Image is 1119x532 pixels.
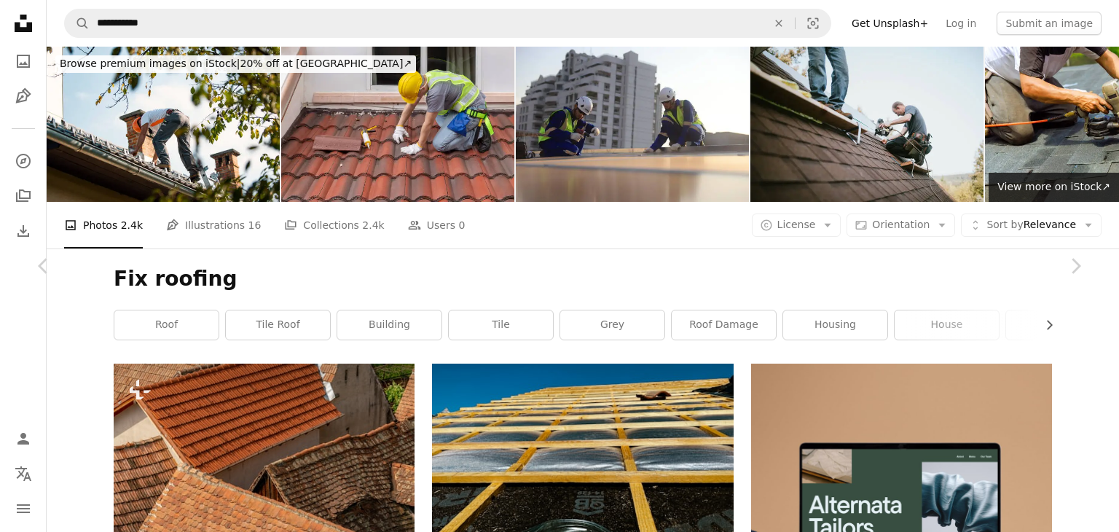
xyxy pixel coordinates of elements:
span: 2.4k [362,217,384,233]
h1: Fix roofing [114,266,1052,292]
button: Clear [763,9,795,37]
button: License [752,214,841,237]
a: a bird is perched on the roof of a building [114,458,415,471]
button: Language [9,459,38,488]
span: Sort by [986,219,1023,230]
img: Roofer measuring chimney on roof top [47,47,280,202]
button: Orientation [847,214,955,237]
a: Collections 2.4k [284,202,384,249]
span: 16 [248,217,262,233]
a: View more on iStock↗ [989,173,1119,202]
form: Find visuals sitewide [64,9,831,38]
img: Aerial view of two solar engineers working on the roof of a building in a large city [516,47,749,202]
a: roof [114,310,219,340]
a: Photos [9,47,38,76]
button: Search Unsplash [65,9,90,37]
a: house [895,310,999,340]
button: Menu [9,494,38,523]
span: Orientation [872,219,930,230]
img: General Contractor Installing New Roof [750,47,983,202]
button: Visual search [796,9,831,37]
a: Explore [9,146,38,176]
a: Next [1032,196,1119,336]
a: Get Unsplash+ [843,12,937,35]
a: building [337,310,441,340]
a: Illustrations 16 [166,202,261,249]
a: Log in / Sign up [9,424,38,453]
span: 0 [458,217,465,233]
a: Log in [937,12,985,35]
a: grey [560,310,664,340]
a: pattern [1006,310,1110,340]
span: View more on iStock ↗ [997,181,1110,192]
a: roof damage [672,310,776,340]
span: Relevance [986,218,1076,232]
a: Browse premium images on iStock|20% off at [GEOGRAPHIC_DATA]↗ [47,47,425,82]
a: Collections [9,181,38,211]
a: Illustrations [9,82,38,111]
a: a close-up of a roof [432,442,733,455]
span: License [777,219,816,230]
button: Sort byRelevance [961,214,1102,237]
a: tile roof [226,310,330,340]
button: Submit an image [997,12,1102,35]
span: Browse premium images on iStock | [60,58,240,69]
a: tile [449,310,553,340]
a: housing [783,310,887,340]
span: 20% off at [GEOGRAPHIC_DATA] ↗ [60,58,412,69]
a: Users 0 [408,202,466,249]
img: Construction worker is inspecting roof tile cracked. [281,47,514,202]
